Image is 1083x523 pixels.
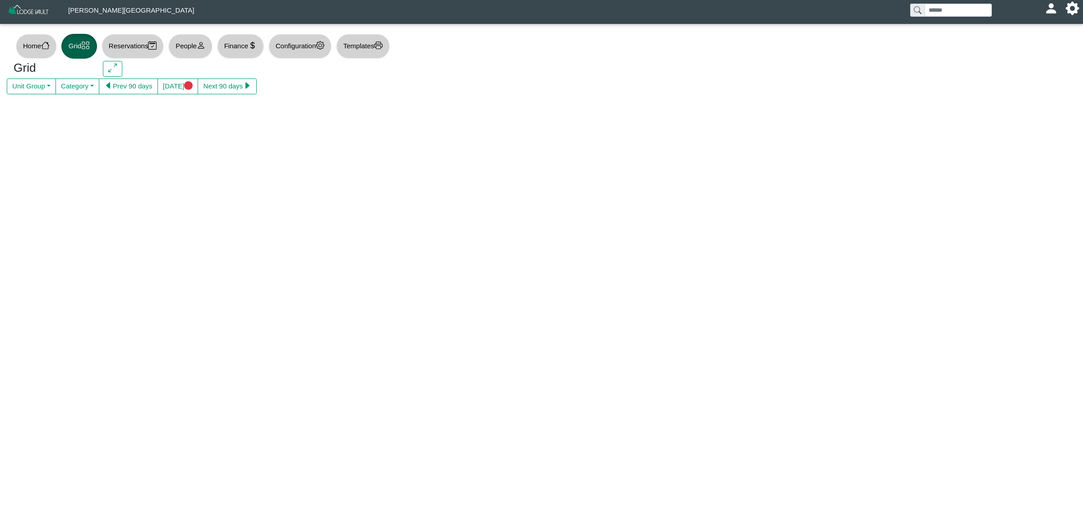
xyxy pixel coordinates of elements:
button: Peopleperson [168,34,212,59]
button: Financecurrency dollar [217,34,264,59]
img: Z [7,4,50,19]
svg: printer [374,41,383,50]
svg: gear [316,41,324,50]
button: caret left fillPrev 90 days [99,79,158,95]
button: Homehouse [16,34,57,59]
svg: circle fill [184,81,193,90]
button: Reservationscalendar2 check [102,34,164,59]
svg: house [41,41,50,50]
button: Unit Group [7,79,56,95]
button: Templatesprinter [336,34,390,59]
svg: person fill [1048,5,1055,12]
button: arrows angle expand [103,61,122,77]
button: Configurationgear [268,34,332,59]
svg: search [914,6,921,14]
svg: currency dollar [248,41,257,50]
h3: Grid [14,61,89,75]
button: Next 90 dayscaret right fill [198,79,257,95]
button: Gridgrid [61,34,97,59]
svg: caret left fill [104,81,113,90]
svg: arrows angle expand [108,64,117,72]
button: Category [56,79,99,95]
svg: calendar2 check [148,41,157,50]
svg: gear fill [1069,5,1076,12]
svg: person [197,41,205,50]
svg: grid [81,41,90,50]
svg: caret right fill [243,81,251,90]
button: [DATE]circle fill [157,79,198,95]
